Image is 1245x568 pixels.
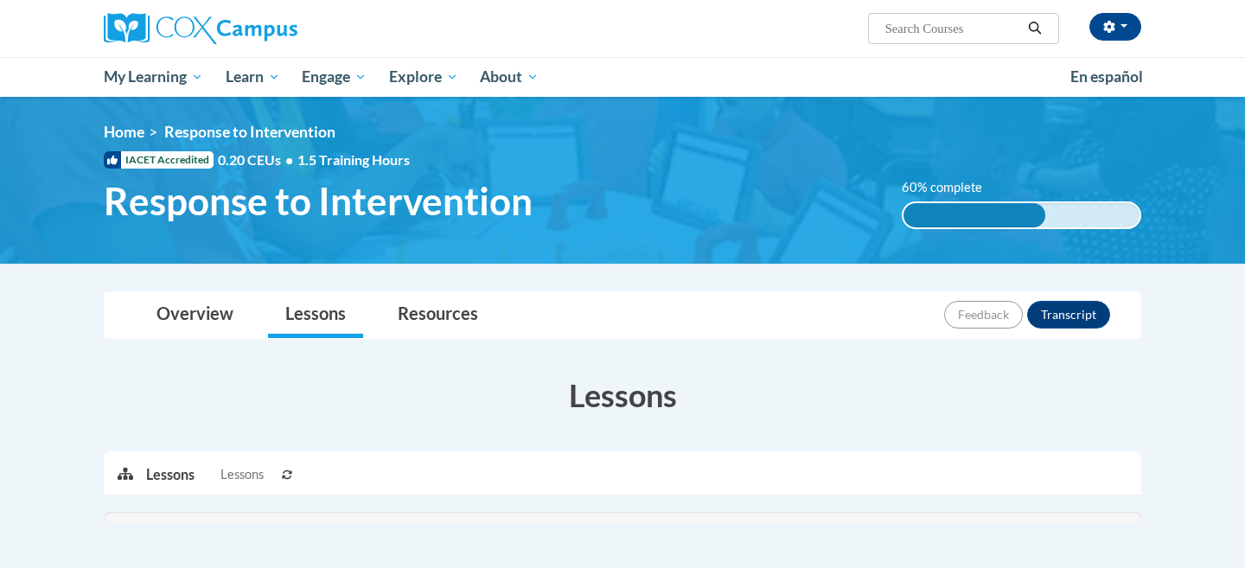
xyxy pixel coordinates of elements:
button: Feedback [944,301,1023,329]
button: Transcript [1027,301,1110,329]
a: About [469,57,551,97]
a: My Learning [93,57,214,97]
span: En español [1070,67,1143,86]
a: Resources [380,292,495,338]
span: Response to Intervention [164,123,335,141]
div: Main menu [78,57,1167,97]
input: Search Courses [884,18,1022,39]
a: Learn [214,57,291,97]
span: • [285,151,293,168]
span: Learn [226,67,280,87]
a: En español [1059,59,1154,95]
span: 0.20 CEUs [218,150,297,169]
a: Explore [378,57,469,97]
span: Explore [389,67,458,87]
button: Search [1022,18,1048,39]
label: 60% complete [902,178,1001,197]
img: Cox Campus [104,13,297,44]
a: Lessons [268,292,363,338]
span: My Learning [104,67,203,87]
a: Home [104,123,144,141]
span: IACET Accredited [104,151,214,169]
a: Engage [290,57,378,97]
a: Overview [139,292,251,338]
h3: Lessons [104,373,1141,417]
div: 60% complete [903,203,1045,227]
a: Cox Campus [104,13,432,44]
span: 1.5 Training Hours [297,151,410,168]
p: Lessons [146,465,195,484]
span: About [480,67,539,87]
span: Lessons [220,465,264,484]
button: Account Settings [1089,13,1141,41]
span: Engage [302,67,367,87]
span: Response to Intervention [104,178,533,224]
